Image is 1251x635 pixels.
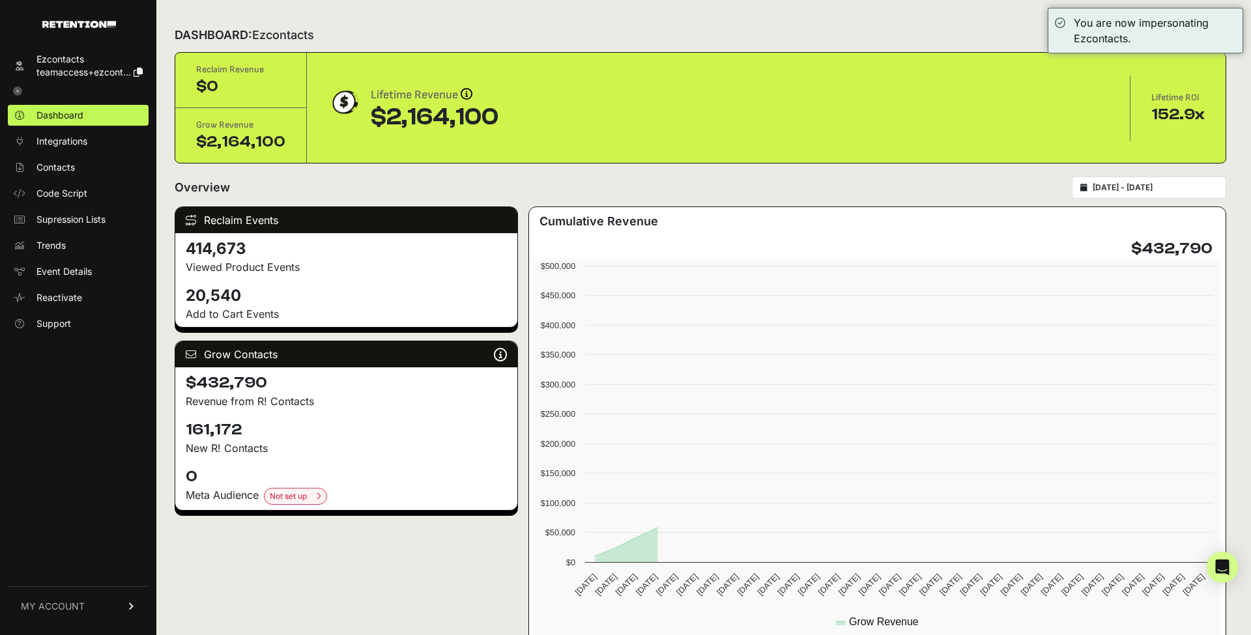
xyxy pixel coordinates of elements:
[1074,15,1236,46] div: You are now impersonating Ezcontacts.
[252,28,314,42] span: Ezcontacts
[594,572,619,597] text: [DATE]
[573,572,599,597] text: [DATE]
[36,265,92,278] span: Event Details
[958,572,984,597] text: [DATE]
[756,572,781,597] text: [DATE]
[36,135,87,148] span: Integrations
[8,105,149,126] a: Dashboard
[186,259,507,275] p: Viewed Product Events
[8,586,149,626] a: MY ACCOUNT
[196,76,285,97] div: $0
[938,572,963,597] text: [DATE]
[541,498,575,508] text: $100,000
[1151,91,1205,104] div: Lifetime ROI
[1100,572,1125,597] text: [DATE]
[8,49,149,83] a: Ezcontacts teamaccess+ezcont...
[186,306,507,322] p: Add to Cart Events
[196,63,285,76] div: Reclaim Revenue
[8,183,149,204] a: Code Script
[175,26,314,44] h2: DASHBOARD:
[816,572,842,597] text: [DATE]
[857,572,882,597] text: [DATE]
[371,104,498,130] div: $2,164,100
[1059,572,1085,597] text: [DATE]
[42,21,116,28] img: Retention.com
[186,440,507,456] p: New R! Contacts
[1080,572,1105,597] text: [DATE]
[1151,104,1205,125] div: 152.9x
[196,119,285,132] div: Grow Revenue
[541,261,575,271] text: $500,000
[849,616,919,627] text: Grow Revenue
[917,572,943,597] text: [DATE]
[695,572,720,597] text: [DATE]
[735,572,760,597] text: [DATE]
[186,393,507,409] p: Revenue from R! Contacts
[897,572,923,597] text: [DATE]
[21,600,85,613] span: MY ACCOUNT
[36,239,66,252] span: Trends
[8,235,149,256] a: Trends
[186,238,507,259] h4: 414,673
[541,468,575,478] text: $150,000
[566,557,575,567] text: $0
[1019,572,1044,597] text: [DATE]
[186,285,507,306] h4: 20,540
[715,572,740,597] text: [DATE]
[654,572,680,597] text: [DATE]
[8,157,149,178] a: Contacts
[877,572,902,597] text: [DATE]
[175,207,517,233] div: Reclaim Events
[541,409,575,419] text: $250,000
[8,131,149,152] a: Integrations
[36,66,131,78] span: teamaccess+ezcont...
[1140,572,1166,597] text: [DATE]
[371,86,498,104] div: Lifetime Revenue
[36,109,83,122] span: Dashboard
[186,419,507,440] h4: 161,172
[8,209,149,230] a: Supression Lists
[1039,572,1065,597] text: [DATE]
[541,290,575,300] text: $450,000
[1207,552,1238,583] div: Open Intercom Messenger
[196,132,285,152] div: $2,164,100
[175,178,230,197] h2: Overview
[541,350,575,360] text: $350,000
[796,572,822,597] text: [DATE]
[36,291,82,304] span: Reactivate
[614,572,639,597] text: [DATE]
[545,528,575,537] text: $50,000
[541,439,575,449] text: $200,000
[1161,572,1186,597] text: [DATE]
[36,317,71,330] span: Support
[36,187,87,200] span: Code Script
[999,572,1024,597] text: [DATE]
[36,213,106,226] span: Supression Lists
[1120,572,1145,597] text: [DATE]
[186,466,507,487] h4: 0
[8,313,149,334] a: Support
[539,212,658,231] h3: Cumulative Revenue
[175,341,517,367] div: Grow Contacts
[1181,572,1207,597] text: [DATE]
[541,380,575,389] text: $300,000
[541,320,575,330] text: $400,000
[634,572,659,597] text: [DATE]
[8,261,149,282] a: Event Details
[186,373,507,393] h4: $432,790
[674,572,700,597] text: [DATE]
[1131,238,1213,259] h4: $432,790
[8,287,149,308] a: Reactivate
[328,86,360,119] img: dollar-coin-05c43ed7efb7bc0c12610022525b4bbbb207c7efeef5aecc26f025e68dcafac9.png
[837,572,862,597] text: [DATE]
[36,53,143,66] div: Ezcontacts
[979,572,1004,597] text: [DATE]
[776,572,801,597] text: [DATE]
[186,487,507,505] div: Meta Audience
[36,161,75,174] span: Contacts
